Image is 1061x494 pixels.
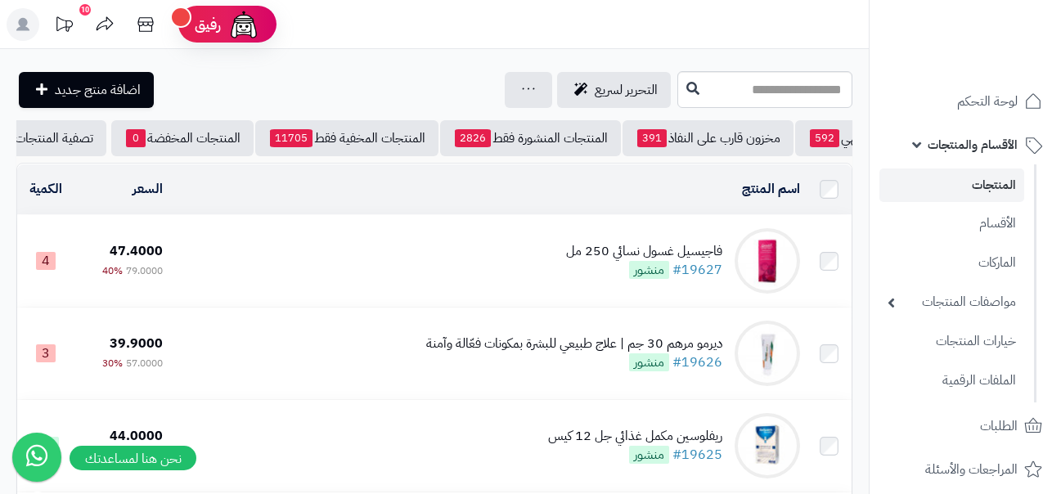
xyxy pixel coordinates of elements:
[980,415,1018,438] span: الطلبات
[255,120,438,156] a: المنتجات المخفية فقط11705
[227,8,260,41] img: ai-face.png
[19,72,154,108] a: اضافة منتج جديد
[623,120,794,156] a: مخزون قارب على النفاذ391
[629,261,669,279] span: منشور
[455,129,491,147] span: 2826
[672,353,722,372] a: #19626
[879,363,1024,398] a: الملفات الرقمية
[557,72,671,108] a: التحرير لسريع
[637,129,667,147] span: 391
[735,413,800,478] img: ريفلوسين مكمل غذائي جل 12 كيس
[36,252,56,270] span: 4
[672,445,722,465] a: #19625
[111,120,254,156] a: المنتجات المخفضة0
[735,228,800,294] img: فاجيسيل غسول نسائي 250 مل
[795,120,921,156] a: مخزون منتهي592
[110,241,163,261] span: 47.4000
[879,324,1024,359] a: خيارات المنتجات
[595,80,658,100] span: التحرير لسريع
[957,90,1018,113] span: لوحة التحكم
[126,129,146,147] span: 0
[928,133,1018,156] span: الأقسام والمنتجات
[36,344,56,362] span: 3
[79,4,91,16] div: 10
[126,356,163,370] span: 57.0000
[879,406,1051,446] a: الطلبات
[566,242,722,261] div: فاجيسيل غسول نسائي 250 مل
[110,334,163,353] span: 39.9000
[950,37,1045,71] img: logo-2.png
[879,245,1024,281] a: الماركات
[29,179,62,199] a: الكمية
[110,426,163,446] span: 44.0000
[672,260,722,280] a: #19627
[102,263,123,278] span: 40%
[879,168,1024,202] a: المنتجات
[126,263,163,278] span: 79.0000
[15,128,93,148] span: تصفية المنتجات
[270,129,312,147] span: 11705
[133,179,163,199] a: السعر
[629,446,669,464] span: منشور
[440,120,621,156] a: المنتجات المنشورة فقط2826
[879,206,1024,241] a: الأقسام
[102,356,123,370] span: 30%
[742,179,800,199] a: اسم المنتج
[629,353,669,371] span: منشور
[195,15,221,34] span: رفيق
[925,458,1018,481] span: المراجعات والأسئلة
[43,8,84,45] a: تحديثات المنصة
[735,321,800,386] img: ديرمو مرهم 30 جم | علاج طبيعي للبشرة بمكونات فعّالة وآمنة
[55,80,141,100] span: اضافة منتج جديد
[810,129,839,147] span: 592
[879,82,1051,121] a: لوحة التحكم
[879,450,1051,489] a: المراجعات والأسئلة
[548,427,722,446] div: ريفلوسين مكمل غذائي جل 12 كيس
[879,285,1024,320] a: مواصفات المنتجات
[426,335,722,353] div: ديرمو مرهم 30 جم | علاج طبيعي للبشرة بمكونات فعّالة وآمنة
